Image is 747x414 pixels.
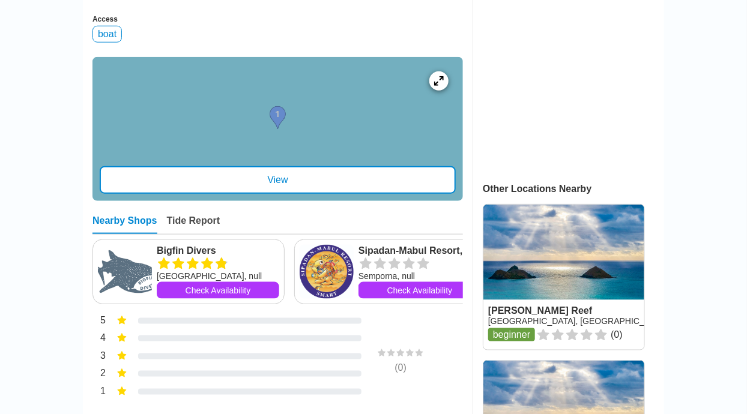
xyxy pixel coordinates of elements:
[92,331,106,347] div: 4
[157,245,279,257] a: Bigfin Divers
[92,314,106,329] div: 5
[157,270,279,282] div: [GEOGRAPHIC_DATA], null
[157,282,279,299] a: Check Availability
[92,349,106,365] div: 3
[100,166,456,194] div: View
[92,215,157,234] div: Nearby Shops
[92,15,463,23] div: Access
[358,270,481,282] div: Semporna, null
[167,215,220,234] div: Tide Report
[358,282,481,299] a: Check Availability
[300,245,354,299] img: Sipadan-Mabul Resort, Sdn Bhd
[92,385,106,400] div: 1
[92,26,122,43] div: boat
[355,362,446,373] div: ( 0 )
[92,57,463,201] a: entry mapView
[98,245,152,299] img: Bigfin Divers
[483,184,664,194] div: Other Locations Nearby
[92,367,106,382] div: 2
[358,245,481,257] a: Sipadan-Mabul Resort, Sdn Bhd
